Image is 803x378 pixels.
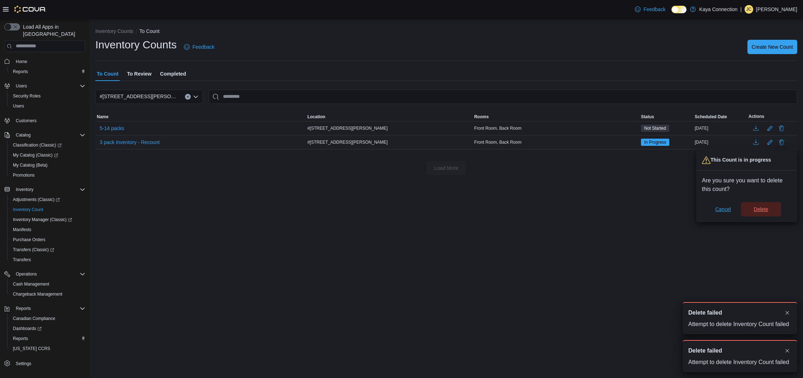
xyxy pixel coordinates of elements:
[641,139,669,146] span: In Progress
[193,43,214,51] span: Feedback
[307,125,388,131] span: #[STREET_ADDRESS][PERSON_NAME]
[741,202,781,216] button: Delete
[95,28,797,36] nav: An example of EuiBreadcrumbs
[10,195,63,204] a: Adjustments (Classic)
[688,346,722,355] span: Delete failed
[10,102,85,110] span: Users
[100,139,160,146] span: 3 pack Inventory - Recount
[10,67,85,76] span: Reports
[13,346,50,351] span: [US_STATE] CCRS
[13,304,34,313] button: Reports
[13,162,48,168] span: My Catalog (Beta)
[1,358,88,368] button: Settings
[10,255,85,264] span: Transfers
[473,138,640,147] div: Front Room, Back Room
[688,308,722,317] span: Delete failed
[426,161,466,175] button: Load More
[13,142,62,148] span: Classification (Classic)
[740,5,742,14] p: |
[10,151,85,159] span: My Catalog (Classic)
[1,130,88,140] button: Catalog
[13,185,85,194] span: Inventory
[16,306,31,311] span: Reports
[13,359,34,368] a: Settings
[746,5,752,14] span: JC
[1,269,88,279] button: Operations
[10,195,85,204] span: Adjustments (Classic)
[10,225,85,234] span: Manifests
[13,93,41,99] span: Security Roles
[7,195,88,205] a: Adjustments (Classic)
[10,171,38,180] a: Promotions
[473,124,640,133] div: Front Room, Back Room
[13,116,85,125] span: Customers
[783,346,792,355] button: Dismiss toast
[13,116,39,125] a: Customers
[181,40,217,54] a: Feedback
[16,361,31,367] span: Settings
[7,225,88,235] button: Manifests
[13,227,31,233] span: Manifests
[777,137,786,148] button: Delete count
[13,336,28,341] span: Reports
[7,150,88,160] a: My Catalog (Classic)
[13,131,85,139] span: Catalog
[10,141,85,149] span: Classification (Classic)
[13,57,30,66] a: Home
[7,67,88,77] button: Reports
[139,28,160,34] button: To Count
[10,314,85,323] span: Canadian Compliance
[10,334,31,343] a: Reports
[13,172,35,178] span: Promotions
[13,82,30,90] button: Users
[693,124,747,133] div: [DATE]
[641,114,654,120] span: Status
[193,94,199,100] button: Open list of options
[671,6,686,13] input: Dark Mode
[10,67,31,76] a: Reports
[688,358,792,367] div: Attempt to delete Inventory Count failed
[644,139,666,145] span: In Progress
[766,123,774,134] button: Edit count details
[307,139,388,145] span: #[STREET_ADDRESS][PERSON_NAME]
[10,255,34,264] a: Transfers
[777,124,786,133] button: Delete
[474,114,489,120] span: Rooms
[16,59,27,64] span: Home
[16,187,33,192] span: Inventory
[7,160,88,170] button: My Catalog (Beta)
[7,289,88,299] button: Chargeback Management
[10,324,44,333] a: Dashboards
[127,67,151,81] span: To Review
[13,237,46,243] span: Purchase Orders
[7,170,88,180] button: Promotions
[7,344,88,354] button: [US_STATE] CCRS
[13,207,43,212] span: Inventory Count
[10,290,85,298] span: Chargeback Management
[7,101,88,111] button: Users
[10,280,85,288] span: Cash Management
[1,185,88,195] button: Inventory
[10,324,85,333] span: Dashboards
[10,151,61,159] a: My Catalog (Classic)
[643,6,665,13] span: Feedback
[10,245,85,254] span: Transfers (Classic)
[10,314,58,323] a: Canadian Compliance
[7,334,88,344] button: Reports
[712,202,734,216] button: Cancel
[671,13,672,14] span: Dark Mode
[13,247,54,253] span: Transfers (Classic)
[13,152,58,158] span: My Catalog (Classic)
[473,113,640,121] button: Rooms
[10,161,51,169] a: My Catalog (Beta)
[10,235,85,244] span: Purchase Orders
[13,69,28,75] span: Reports
[95,38,177,52] h1: Inventory Counts
[7,205,88,215] button: Inventory Count
[13,82,85,90] span: Users
[10,171,85,180] span: Promotions
[1,115,88,126] button: Customers
[20,23,85,38] span: Load All Apps in [GEOGRAPHIC_DATA]
[10,102,27,110] a: Users
[13,359,85,368] span: Settings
